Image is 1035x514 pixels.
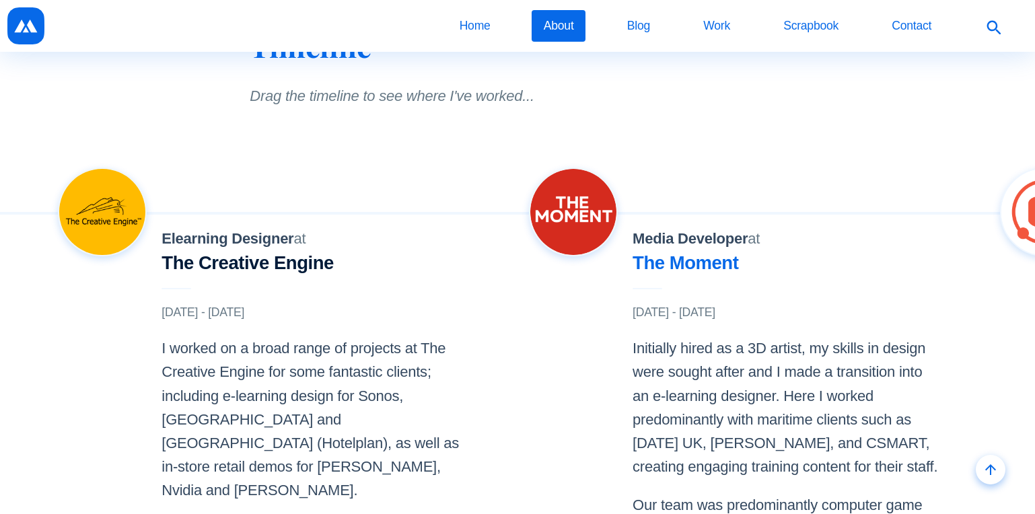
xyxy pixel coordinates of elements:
p: Elearning Designer [162,227,470,250]
a: Scrapbook [772,10,851,42]
p: [DATE] - [DATE] [162,288,470,322]
a: Home [448,10,502,42]
span: at [293,230,306,247]
a: Blog [615,10,662,42]
p: Initially hired as a 3D artist, my skills in design were sought after and I made a transition int... [633,336,941,478]
a: About [532,10,585,42]
img: Martin Garnett's Logo [7,7,44,44]
img: The Moment logo [529,168,618,256]
a: Contact [880,10,943,42]
nav: Main menu [418,7,1028,44]
a: The Moment [633,252,738,273]
img: The Creative Engine logo [58,168,147,256]
a: Back to top [976,455,1005,484]
span: at [748,230,760,247]
p: Drag the timeline to see where I've worked... [250,84,785,108]
p: Media Developer [633,227,941,250]
h3: The Creative Engine [162,250,470,277]
p: [DATE] - [DATE] [633,288,941,322]
a: Search the blog [973,10,1013,42]
p: I worked on a broad range of projects at The Creative Engine for some fantastic clients; includin... [162,336,470,502]
a: Work [692,10,742,42]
